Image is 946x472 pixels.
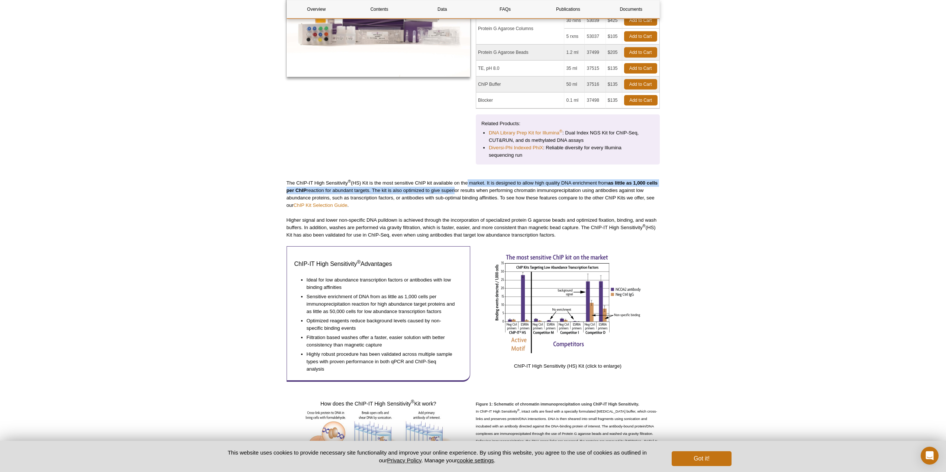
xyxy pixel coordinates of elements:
td: TE, pH 8.0 [476,61,564,77]
button: Got it! [672,451,731,466]
td: 30 rxns [564,13,585,29]
td: Protein G Agarose Columns [476,13,564,45]
td: ChIP Buffer [476,77,564,92]
a: Documents [601,0,661,18]
p: Related Products: [481,120,654,127]
td: Protein G Agarose Beads [476,45,564,61]
p: This website uses cookies to provide necessary site functionality and improve your online experie... [215,449,660,464]
td: 37515 [585,61,606,77]
td: 37516 [585,77,606,92]
a: Add to Cart [624,31,657,42]
button: cookie settings [457,457,494,463]
a: Overview [287,0,346,18]
li: Ideal for low abundance transcription factors or antibodies with low binding affinities [307,274,455,291]
td: 35 ml [564,61,585,77]
sup: ® [559,129,562,133]
td: 5 rxns [564,29,585,45]
a: Add to Cart [624,79,657,89]
a: FAQs [475,0,535,18]
h3: ChIP-IT High Sensitivity Advantages [294,260,463,268]
td: 37499 [585,45,606,61]
p: ChIP-IT High Sensitivity (HS) Kit (click to enlarge) [476,360,660,370]
a: Click for larger image [493,246,642,360]
a: Add to Cart [624,95,658,105]
img: ChIP-IT HS [493,246,642,358]
td: $425 [606,13,622,29]
a: Contents [350,0,409,18]
p: The ChIP-IT High Sensitivity (HS) Kit is the most sensitive ChIP kit available on the market. It ... [287,179,660,209]
li: : Dual Index NGS Kit for ChIP-Seq, CUT&RUN, and ds methylated DNA assays [489,129,647,144]
p: Higher signal and lower non-specific DNA pulldown is achieved through the incorporation of specia... [287,217,660,239]
sup: ® [643,224,646,228]
td: $105 [606,29,622,45]
td: $135 [606,77,622,92]
a: Publications [539,0,598,18]
td: 1.2 ml [564,45,585,61]
td: $135 [606,61,622,77]
div: Open Intercom Messenger [921,447,939,465]
li: Highly robust procedure has been validated across multiple sample types with proven performance i... [307,349,455,373]
sup: ® [411,399,414,404]
a: Add to Cart [624,15,657,26]
li: Optimized reagents reduce background levels caused by non-specific binding events [307,315,455,332]
sup: ® [357,259,361,265]
a: ChIP Kit Selection Guide [294,202,348,208]
sup: ® [348,179,351,183]
a: Add to Cart [624,47,657,58]
td: Blocker [476,92,564,108]
h4: How does the ChIP-IT High Sensitivity Kit work? [287,400,471,407]
li: Sensitive enrichment of DNA from as little as 1,000 cells per immunoprecipitation reaction for hi... [307,291,455,315]
a: Privacy Policy [387,457,421,463]
a: Add to Cart [624,63,657,74]
p: In ChIP-IT High Sensitivity , intact cells are fixed with a specially formulated [MEDICAL_DATA] b... [476,408,660,460]
a: Diversi-Phi Indexed PhiX [489,144,543,152]
td: 0.1 ml [564,92,585,108]
td: 53037 [585,29,606,45]
td: $205 [606,45,622,61]
sup: ® [517,408,520,412]
td: 50 ml [564,77,585,92]
td: $135 [606,92,622,108]
td: 53039 [585,13,606,29]
a: DNA Library Prep Kit for Illumina® [489,129,562,137]
li: : Reliable diversity for every Illumina sequencing run [489,144,647,159]
h5: Figure 1: Schematic of chromatin immunoprecipitation using ChIP-IT High Sensitivity. [476,400,660,408]
a: Data [413,0,472,18]
li: Filtration based washes offer a faster, easier solution with better consistency than magnetic cap... [307,332,455,349]
td: 37498 [585,92,606,108]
